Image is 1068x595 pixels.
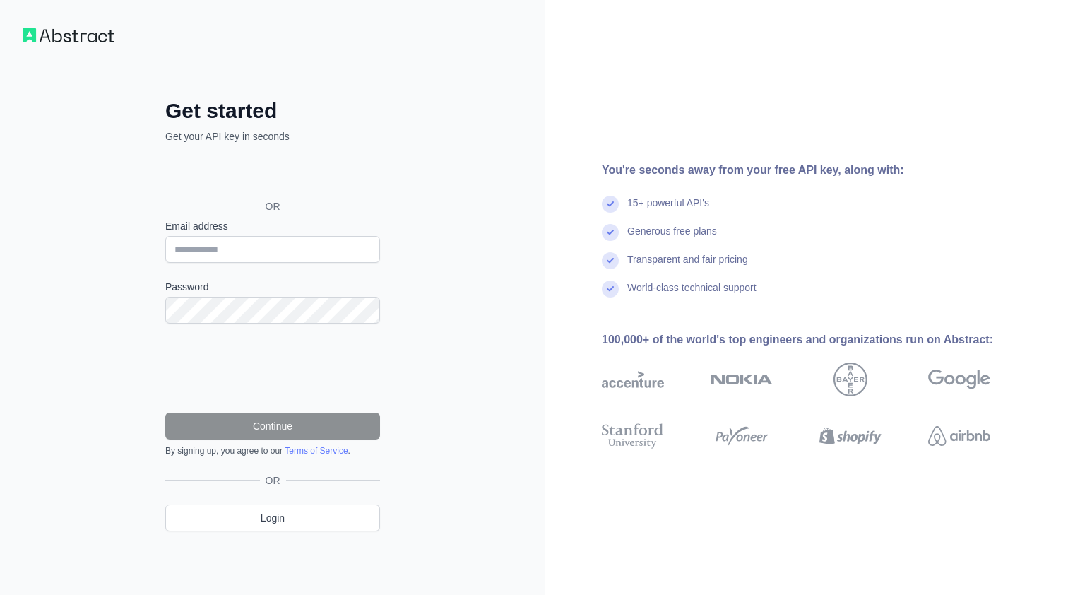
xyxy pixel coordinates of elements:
[260,473,286,488] span: OR
[602,363,664,396] img: accenture
[627,196,709,224] div: 15+ powerful API's
[928,420,990,452] img: airbnb
[833,363,867,396] img: bayer
[165,341,380,396] iframe: reCAPTCHA
[165,280,380,294] label: Password
[711,420,773,452] img: payoneer
[602,331,1036,348] div: 100,000+ of the world's top engineers and organizations run on Abstract:
[819,420,882,452] img: shopify
[602,224,619,241] img: check mark
[285,446,348,456] a: Terms of Service
[23,28,114,42] img: Workflow
[165,98,380,124] h2: Get started
[928,363,990,396] img: google
[602,162,1036,179] div: You're seconds away from your free API key, along with:
[627,224,717,252] div: Generous free plans
[602,281,619,297] img: check mark
[165,129,380,143] p: Get your API key in seconds
[602,252,619,269] img: check mark
[165,505,380,531] a: Login
[165,445,380,456] div: By signing up, you agree to our .
[602,196,619,213] img: check mark
[254,199,292,213] span: OR
[158,159,384,190] iframe: "Google मार्फत साइन इन गर्नुहोस्" नामक बटन
[627,252,748,281] div: Transparent and fair pricing
[165,413,380,440] button: Continue
[165,219,380,233] label: Email address
[165,159,377,190] div: Google प्रयोग गरी साइन इन गर्नुहोस्। नयाँ ट्याबमा खुल्छ
[711,363,773,396] img: nokia
[627,281,756,309] div: World-class technical support
[602,420,664,452] img: stanford university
